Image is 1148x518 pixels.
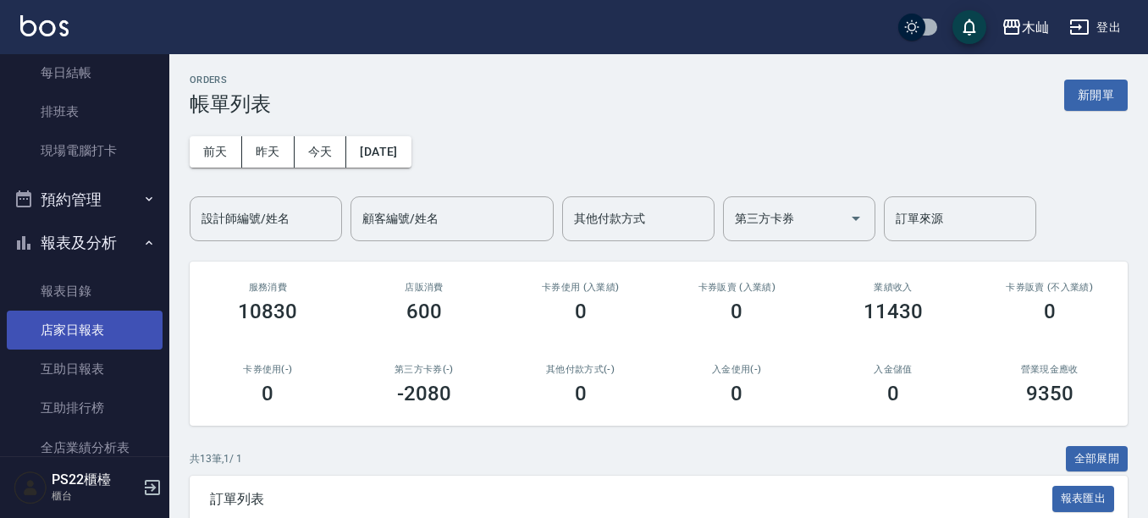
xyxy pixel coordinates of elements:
[1052,486,1115,512] button: 報表匯出
[679,282,795,293] h2: 卡券販賣 (入業績)
[242,136,295,168] button: 昨天
[1052,490,1115,506] a: 報表匯出
[7,272,163,311] a: 報表目錄
[7,311,163,350] a: 店家日報表
[52,471,138,488] h5: PS22櫃檯
[1022,17,1049,38] div: 木屾
[7,178,163,222] button: 預約管理
[522,282,638,293] h2: 卡券使用 (入業績)
[14,471,47,504] img: Person
[836,282,952,293] h2: 業績收入
[731,300,742,323] h3: 0
[522,364,638,375] h2: 其他付款方式(-)
[262,382,273,405] h3: 0
[952,10,986,44] button: save
[575,300,587,323] h3: 0
[995,10,1056,45] button: 木屾
[210,491,1052,508] span: 訂單列表
[731,382,742,405] h3: 0
[7,131,163,170] a: 現場電腦打卡
[991,282,1107,293] h2: 卡券販賣 (不入業績)
[575,382,587,405] h3: 0
[295,136,347,168] button: 今天
[1064,80,1128,111] button: 新開單
[7,428,163,467] a: 全店業績分析表
[1044,300,1056,323] h3: 0
[991,364,1107,375] h2: 營業現金應收
[7,221,163,265] button: 報表及分析
[238,300,297,323] h3: 10830
[842,205,869,232] button: Open
[1066,446,1129,472] button: 全部展開
[190,136,242,168] button: 前天
[1026,382,1073,405] h3: 9350
[7,350,163,388] a: 互助日報表
[52,488,138,504] p: 櫃台
[887,382,899,405] h3: 0
[346,136,411,168] button: [DATE]
[190,451,242,466] p: 共 13 筆, 1 / 1
[7,53,163,92] a: 每日結帳
[210,282,326,293] h3: 服務消費
[679,364,795,375] h2: 入金使用(-)
[836,364,952,375] h2: 入金儲值
[397,382,451,405] h3: -2080
[210,364,326,375] h2: 卡券使用(-)
[367,364,483,375] h2: 第三方卡券(-)
[1064,86,1128,102] a: 新開單
[20,15,69,36] img: Logo
[1062,12,1128,43] button: 登出
[190,92,271,116] h3: 帳單列表
[7,92,163,131] a: 排班表
[864,300,923,323] h3: 11430
[7,388,163,427] a: 互助排行榜
[190,74,271,85] h2: ORDERS
[367,282,483,293] h2: 店販消費
[406,300,442,323] h3: 600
